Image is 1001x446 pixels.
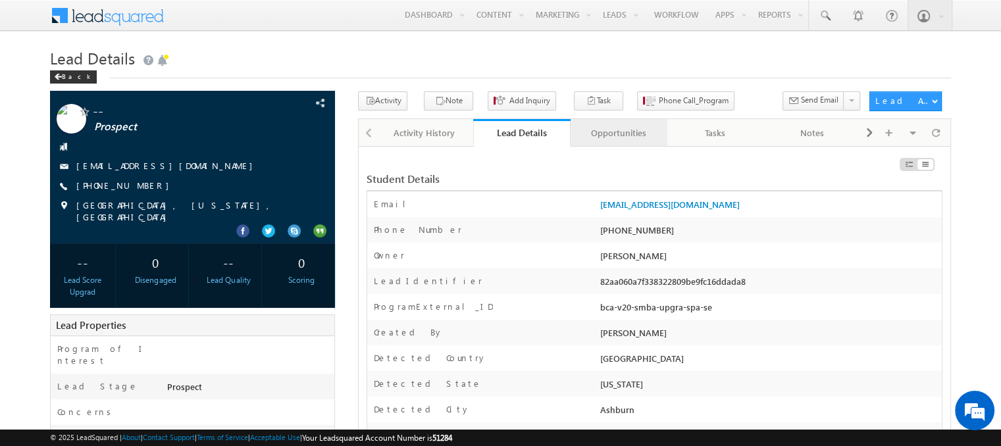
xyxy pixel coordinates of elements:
[367,173,746,185] div: Student Details
[164,380,334,399] div: Prospect
[76,160,259,171] a: [EMAIL_ADDRESS][DOMAIN_NAME]
[765,119,861,147] a: Notes
[17,122,240,337] textarea: Type your message and hit 'Enter'
[597,326,942,345] div: [PERSON_NAME]
[53,250,112,274] div: --
[53,274,112,298] div: Lead Score Upgrad
[432,433,452,443] span: 51284
[509,95,550,107] span: Add Inquiry
[199,250,258,274] div: --
[488,91,556,111] button: Add Inquiry
[50,70,97,84] div: Back
[678,125,752,141] div: Tasks
[179,348,239,366] em: Start Chat
[126,274,185,286] div: Disengaged
[197,433,248,441] a: Terms of Service
[374,352,487,364] label: Detected Country
[57,380,138,392] label: Lead Stage
[50,432,452,444] span: © 2025 LeadSquared | | | | |
[93,104,269,117] span: --
[143,433,195,441] a: Contact Support
[597,301,942,319] div: bca-v20-smba-upgra-spa-se
[597,403,942,422] div: Ashburn
[22,69,55,86] img: d_60004797649_company_0_60004797649
[775,125,850,141] div: Notes
[597,378,942,396] div: [US_STATE]
[783,91,844,111] button: Send Email
[56,318,126,332] span: Lead Properties
[57,343,153,366] label: Program of Interest
[126,250,185,274] div: 0
[659,95,729,107] span: Phone Call_Program
[374,198,416,210] label: Email
[600,250,667,261] span: [PERSON_NAME]
[250,433,300,441] a: Acceptable Use
[374,275,482,287] label: LeadIdentifier
[302,433,452,443] span: Your Leadsquared Account Number is
[597,352,942,370] div: [GEOGRAPHIC_DATA]
[597,224,942,242] div: [PHONE_NUMBER]
[374,429,455,441] label: Lead Stage
[374,224,462,235] label: Phone Number
[374,301,493,312] label: ProgramExternal_ID
[374,403,471,415] label: Detected City
[374,326,444,338] label: Created By
[875,95,931,107] div: Lead Actions
[272,250,331,274] div: 0
[376,119,473,147] a: Activity History
[483,126,560,139] div: Lead Details
[216,7,247,38] div: Minimize live chat window
[50,47,135,68] span: Lead Details
[637,91,734,111] button: Phone Call_Program
[94,120,270,134] span: Prospect
[57,104,86,138] img: Profile photo
[374,378,482,389] label: Detected State
[272,274,331,286] div: Scoring
[199,274,258,286] div: Lead Quality
[374,249,405,261] label: Owner
[57,406,116,418] label: Concerns
[571,119,667,147] a: Opportunities
[424,91,473,111] button: Note
[122,433,141,441] a: About
[600,199,740,210] a: [EMAIL_ADDRESS][DOMAIN_NAME]
[574,91,623,111] button: Task
[387,125,461,141] div: Activity History
[50,70,103,81] a: Back
[358,91,407,111] button: Activity
[597,275,942,293] div: 82aa060a7f338322809be9fc16ddada8
[869,91,942,111] button: Lead Actions
[68,69,221,86] div: Chat with us now
[667,119,764,147] a: Tasks
[473,119,570,147] a: Lead Details
[581,125,655,141] div: Opportunities
[801,94,838,106] span: Send Email
[76,199,307,223] span: [GEOGRAPHIC_DATA], [US_STATE], [GEOGRAPHIC_DATA]
[76,180,176,193] span: [PHONE_NUMBER]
